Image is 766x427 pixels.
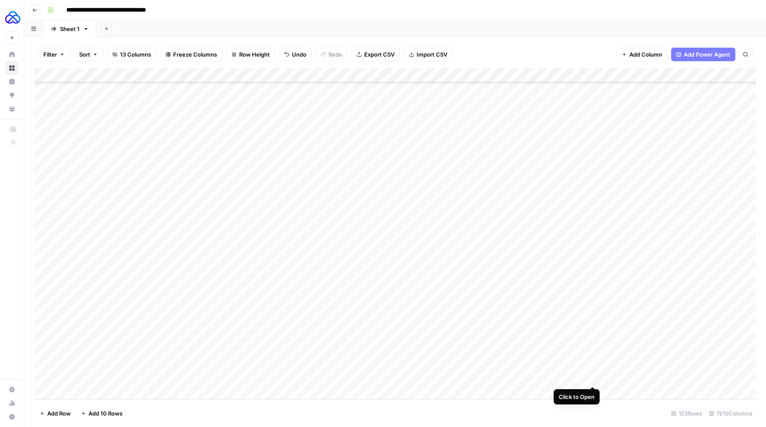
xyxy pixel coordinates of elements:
div: Sheet 1 [60,25,80,33]
button: 13 Columns [107,48,157,61]
a: Home [5,48,19,61]
button: Workspace: AUQ [5,7,19,28]
span: Add 10 Rows [89,409,123,418]
div: 11/13 Columns [706,407,756,420]
button: Help + Support [5,410,19,424]
span: Freeze Columns [173,50,217,59]
a: Sheet 1 [43,20,96,37]
div: 123 Rows [668,407,706,420]
span: Redo [329,50,342,59]
a: Opportunities [5,88,19,102]
img: AUQ Logo [5,10,20,25]
button: Add Column [616,48,668,61]
span: Add Row [47,409,71,418]
button: Add Power Agent [671,48,735,61]
button: Export CSV [351,48,400,61]
button: Import CSV [403,48,453,61]
span: Row Height [239,50,270,59]
span: 13 Columns [120,50,151,59]
button: Add 10 Rows [76,407,128,420]
button: Add Row [34,407,76,420]
span: Sort [79,50,90,59]
span: Filter [43,50,57,59]
button: Freeze Columns [160,48,223,61]
span: Export CSV [364,50,394,59]
button: Undo [279,48,312,61]
a: Your Data [5,102,19,116]
a: Insights [5,75,19,88]
button: Row Height [226,48,275,61]
a: Browse [5,61,19,75]
span: Add Column [629,50,662,59]
button: Filter [38,48,70,61]
span: Import CSV [417,50,447,59]
a: Settings [5,383,19,396]
a: Usage [5,396,19,410]
span: Add Power Agent [684,50,730,59]
button: Sort [74,48,103,61]
button: Redo [315,48,348,61]
span: Undo [292,50,306,59]
div: Click to Open [559,393,595,401]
